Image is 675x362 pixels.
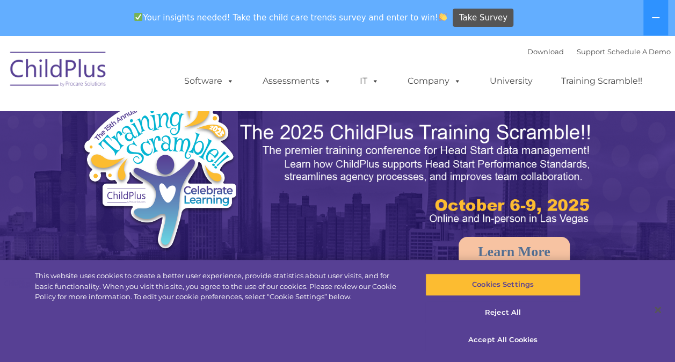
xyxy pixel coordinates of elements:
span: Phone number [149,115,195,123]
a: Schedule A Demo [607,47,671,56]
img: ChildPlus by Procare Solutions [5,44,112,98]
a: Training Scramble!! [550,70,653,92]
span: Last name [149,71,182,79]
a: Software [173,70,245,92]
button: Close [646,298,670,322]
button: Cookies Settings [425,273,580,296]
button: Accept All Cookies [425,329,580,351]
span: Take Survey [459,9,507,27]
a: Assessments [252,70,342,92]
button: Reject All [425,301,580,324]
a: Company [397,70,472,92]
a: Learn More [459,237,570,267]
span: Your insights needed! Take the child care trends survey and enter to win! [130,7,452,28]
img: 👏 [439,13,447,21]
font: | [527,47,671,56]
a: IT [349,70,390,92]
a: Support [577,47,605,56]
img: ✅ [134,13,142,21]
div: This website uses cookies to create a better user experience, provide statistics about user visit... [35,271,405,302]
a: Take Survey [453,9,513,27]
a: Download [527,47,564,56]
a: University [479,70,543,92]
